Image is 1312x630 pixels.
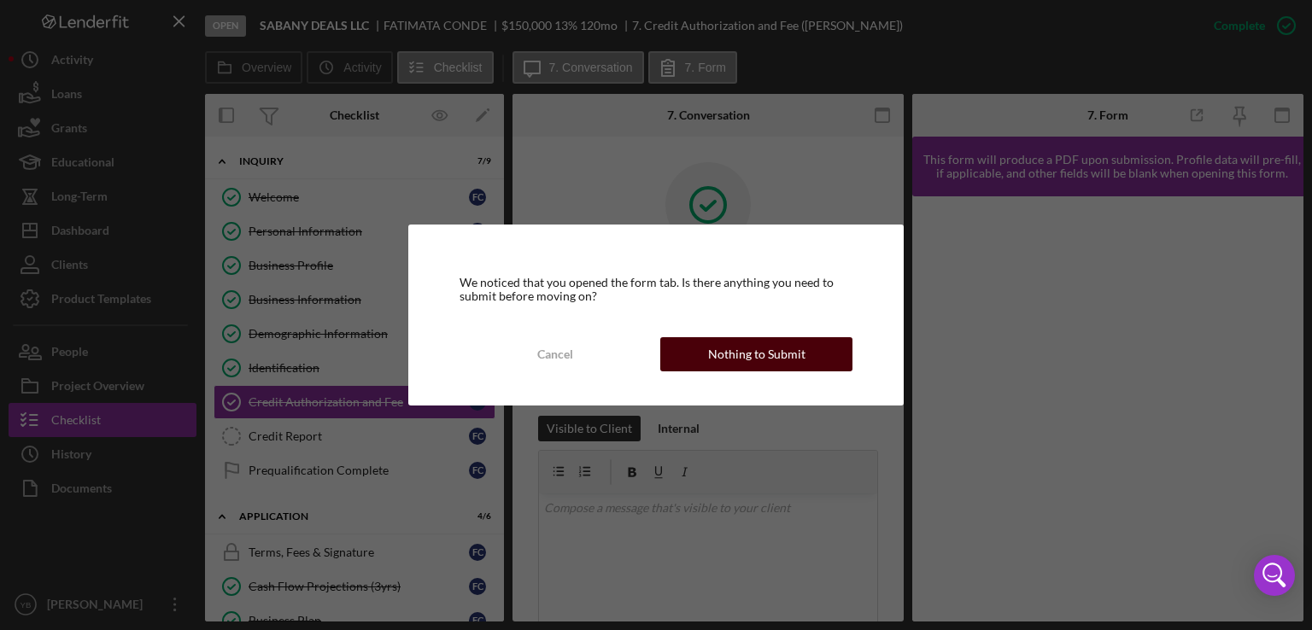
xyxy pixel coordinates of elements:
div: We noticed that you opened the form tab. Is there anything you need to submit before moving on? [460,276,853,303]
button: Cancel [460,337,652,371]
div: Nothing to Submit [708,337,805,371]
div: Cancel [537,337,573,371]
div: Open Intercom Messenger [1254,555,1295,596]
button: Nothing to Submit [660,337,852,371]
